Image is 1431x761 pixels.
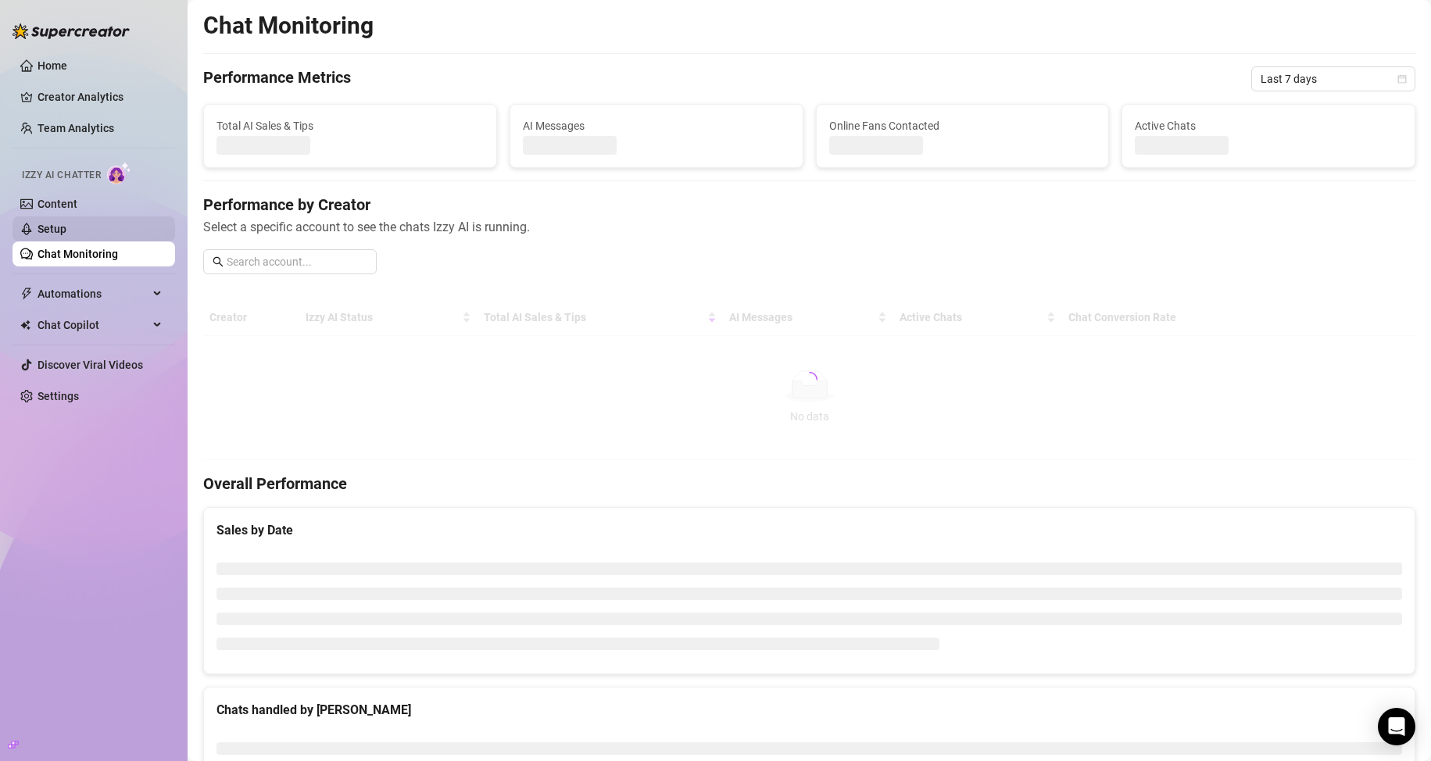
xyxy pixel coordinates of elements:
a: Creator Analytics [38,84,163,109]
div: Sales by Date [216,520,1402,540]
h4: Performance Metrics [203,66,351,91]
span: Last 7 days [1261,67,1406,91]
span: AI Messages [523,117,790,134]
h2: Chat Monitoring [203,11,374,41]
a: Discover Viral Videos [38,359,143,371]
a: Setup [38,223,66,235]
a: Content [38,198,77,210]
span: Chat Copilot [38,313,148,338]
span: Total AI Sales & Tips [216,117,484,134]
div: Open Intercom Messenger [1378,708,1415,745]
span: Izzy AI Chatter [22,168,101,183]
span: loading [802,372,817,388]
a: Chat Monitoring [38,248,118,260]
input: Search account... [227,253,367,270]
a: Team Analytics [38,122,114,134]
h4: Performance by Creator [203,194,1415,216]
span: Active Chats [1135,117,1402,134]
a: Home [38,59,67,72]
div: Chats handled by [PERSON_NAME] [216,700,1402,720]
span: Automations [38,281,148,306]
span: search [213,256,224,267]
span: build [8,739,19,750]
span: thunderbolt [20,288,33,300]
img: Chat Copilot [20,320,30,330]
span: calendar [1397,74,1407,84]
h4: Overall Performance [203,473,1415,495]
span: Select a specific account to see the chats Izzy AI is running. [203,217,1415,237]
a: Settings [38,390,79,402]
img: AI Chatter [107,162,131,184]
img: logo-BBDzfeDw.svg [13,23,130,39]
span: Online Fans Contacted [829,117,1097,134]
